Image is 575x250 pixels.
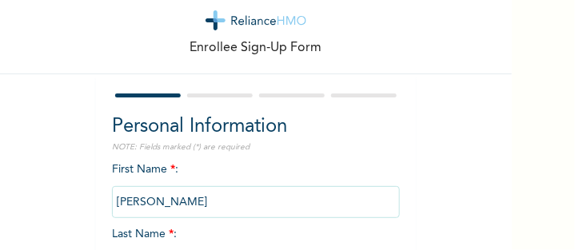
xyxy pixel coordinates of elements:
img: logo [206,10,306,30]
h2: Personal Information [112,113,400,141]
p: NOTE: Fields marked (*) are required [112,141,400,153]
span: First Name : [112,164,400,208]
p: Enrollee Sign-Up Form [190,38,322,58]
input: Enter your first name [112,186,400,218]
